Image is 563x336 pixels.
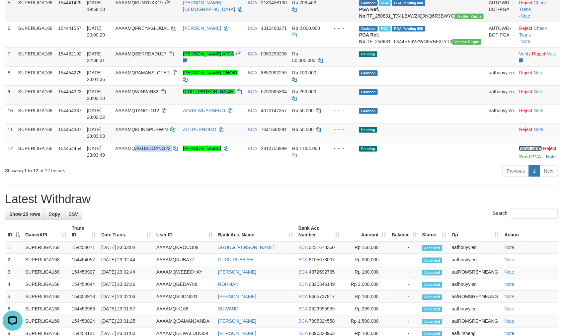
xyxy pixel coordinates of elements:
[69,241,99,254] td: 154454071
[5,254,23,266] td: 2
[493,209,558,219] label: Search:
[5,123,16,142] td: 11
[23,222,69,241] th: Game/API: activate to sort column ascending
[329,50,354,57] div: - - -
[69,222,99,241] th: Trans ID: activate to sort column ascending
[359,0,378,6] span: Grabbed
[261,89,287,94] span: Copy 5750595334 to clipboard
[115,51,166,56] span: AAAAMQSERRDADU27
[389,279,420,291] td: -
[154,222,215,241] th: User ID: activate to sort column ascending
[519,146,542,151] a: Allow Grab
[379,26,391,32] span: Marked by aafsoycanthlai
[115,70,170,75] span: AAAAMQPAMANSLOTER
[69,254,99,266] td: 154454057
[511,209,558,219] input: Search:
[449,303,502,315] td: aafhouyyien
[342,291,389,303] td: Rp 100,000
[5,165,230,174] div: Showing 1 to 12 of 12 entries
[329,126,354,133] div: - - -
[422,319,442,325] span: Accepted
[69,291,99,303] td: 154453918
[218,319,256,324] a: [PERSON_NAME]
[342,315,389,328] td: Rp 1,500,000
[389,291,420,303] td: -
[329,25,354,32] div: - - -
[389,241,420,254] td: -
[58,26,81,31] span: 154441557
[389,222,420,241] th: Balance: activate to sort column ascending
[519,51,531,56] a: Verify
[23,291,69,303] td: SUPERLIGA168
[329,107,354,114] div: - - -
[218,294,256,299] a: [PERSON_NAME]
[44,209,64,220] a: Copy
[5,222,23,241] th: ID: activate to sort column descending
[521,13,530,19] a: Note
[532,51,545,56] a: Reject
[23,241,69,254] td: SUPERLIGA168
[5,22,16,47] td: 6
[69,279,99,291] td: 154454044
[183,26,221,31] a: [PERSON_NAME]
[519,26,547,38] a: Check Trans
[342,279,389,291] td: Rp 2,000,000
[452,39,481,45] span: Vendor URL: https://trx4.1velocity.biz
[298,319,308,324] span: BCA
[99,291,154,303] td: [DATE] 23:02:06
[99,266,154,279] td: [DATE] 23:02:44
[115,89,158,94] span: AAAAMQWINWIN32
[248,127,257,132] span: BCA
[218,270,256,275] a: [PERSON_NAME]
[69,303,99,315] td: 154453966
[519,26,532,31] a: Reject
[543,146,557,151] a: Reject
[422,270,442,276] span: Accepted
[540,165,558,177] a: Next
[87,89,105,101] span: [DATE] 23:02:10
[23,315,69,328] td: SUPERLIGA168
[342,241,389,254] td: Rp 150,000
[248,70,257,75] span: BCA
[154,315,215,328] td: AAAAMQIDAMANJANDA
[99,241,154,254] td: [DATE] 23:03:04
[292,146,320,151] span: Rp 1.004.000
[309,257,335,263] span: Copy 8105673007 to clipboard
[87,51,105,63] span: [DATE] 22:36:31
[534,127,544,132] a: Note
[48,212,60,217] span: Copy
[455,14,484,19] span: Vendor URL: https://trx4.1velocity.biz
[329,69,354,76] div: - - -
[115,146,171,151] span: AAAAMQAGUSDOANG23
[154,254,215,266] td: AAAAMQRUBA77
[392,0,425,6] span: PGA Pending
[422,307,442,312] span: Accepted
[9,212,40,217] span: Show 25 rows
[292,89,316,94] span: Rp 250.000
[449,222,502,241] th: Op: activate to sort column ascending
[519,70,532,75] a: Reject
[359,51,377,57] span: Pending
[534,89,544,94] a: Note
[296,222,342,241] th: Bank Acc. Number: activate to sort column ascending
[519,127,532,132] a: Reject
[5,47,16,66] td: 7
[359,108,378,114] span: Grabbed
[248,26,257,31] span: BCA
[505,245,515,250] a: Note
[517,85,560,104] td: ·
[248,108,257,113] span: BCA
[529,165,540,177] a: 1
[115,26,169,31] span: AAAAMQFREYAGLOBAL
[521,39,530,44] a: Note
[5,291,23,303] td: 5
[502,222,558,241] th: Action
[389,315,420,328] td: -
[505,257,515,263] a: Note
[359,146,377,152] span: Pending
[309,270,335,275] span: Copy 4372692735 to clipboard
[218,306,240,312] a: SUWANDI
[183,51,234,56] a: [PERSON_NAME] AFFA
[248,146,257,151] span: BCA
[261,70,287,75] span: Copy 8850992259 to clipboard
